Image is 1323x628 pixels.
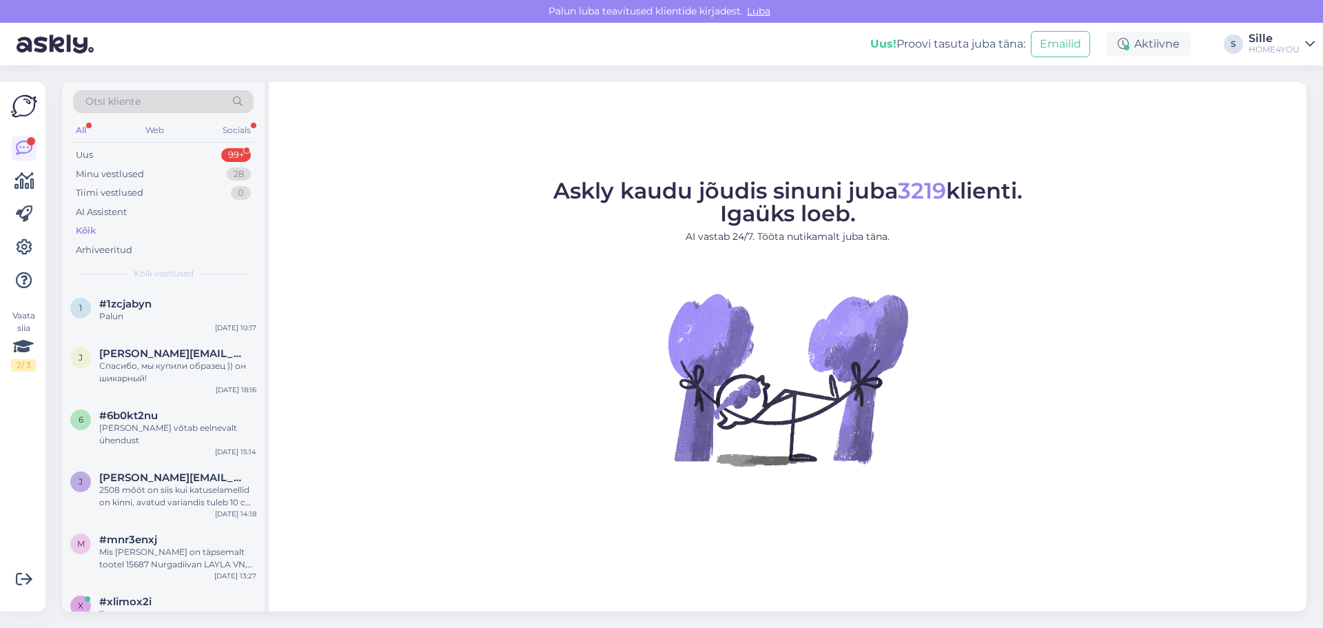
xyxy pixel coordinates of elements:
[227,168,251,181] div: 28
[79,303,82,313] span: 1
[870,37,896,50] b: Uus!
[743,5,775,17] span: Luba
[76,224,96,238] div: Kõik
[215,447,256,457] div: [DATE] 15:14
[898,177,946,204] span: 3219
[231,186,251,200] div: 0
[76,148,93,162] div: Uus
[215,509,256,519] div: [DATE] 14:18
[85,94,141,109] span: Otsi kliente
[76,205,127,219] div: AI Assistent
[76,243,132,257] div: Arhiveeritud
[1249,44,1300,55] div: HOME4YOU
[99,347,243,360] span: jelena.sein@mail.ee
[99,298,152,310] span: #1zcjabyn
[11,359,36,372] div: 2 / 3
[99,534,157,546] span: #mnr3enxj
[99,546,256,571] div: Mis [PERSON_NAME] on täpsemalt tootel 15687 Nurgadiivan LAYLA VN, hallikasroosa?
[1249,33,1315,55] a: SilleHOME4YOU
[553,177,1023,227] span: Askly kaudu jõudis sinuni juba klienti. Igaüks loeb.
[220,121,254,139] div: Socials
[11,310,36,372] div: Vaata siia
[1031,31,1090,57] button: Emailid
[221,148,251,162] div: 99+
[99,608,256,620] div: Tere
[76,168,144,181] div: Minu vestlused
[99,422,256,447] div: [PERSON_NAME] võtab eelnevalt ühendust
[77,538,85,549] span: m
[78,600,83,611] span: x
[11,93,37,119] img: Askly Logo
[1249,33,1300,44] div: Sille
[216,385,256,395] div: [DATE] 18:16
[79,352,83,363] span: j
[76,186,143,200] div: Tiimi vestlused
[73,121,89,139] div: All
[870,36,1025,52] div: Proovi tasuta juba täna:
[99,484,256,509] div: 2508 mõõt on siis kui katuselamellid on kinni, avatud variandis tuleb 10 cm juurde.
[99,596,152,608] span: #xlimox2i
[214,571,256,581] div: [DATE] 13:27
[99,472,243,484] span: janika@madmoto.ee
[79,414,83,425] span: 6
[134,267,194,280] span: Kõik vestlused
[553,230,1023,244] p: AI vastab 24/7. Tööta nutikamalt juba täna.
[1107,32,1191,57] div: Aktiivne
[664,255,912,503] img: No Chat active
[215,323,256,333] div: [DATE] 10:17
[143,121,167,139] div: Web
[79,476,83,487] span: j
[1224,34,1243,54] div: S
[99,310,256,323] div: Palun
[99,360,256,385] div: Спасибо, мы купили образец )) он шикарный!
[99,409,158,422] span: #6b0kt2nu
